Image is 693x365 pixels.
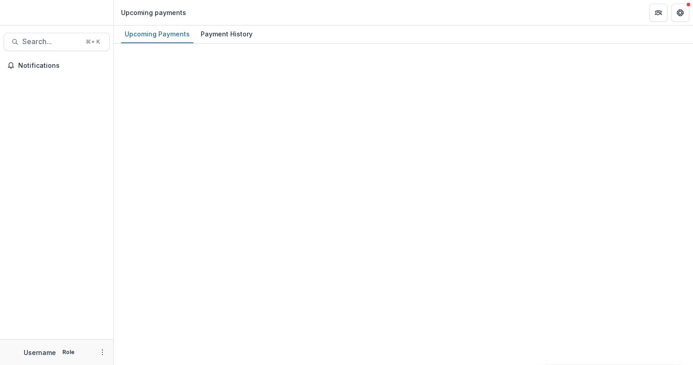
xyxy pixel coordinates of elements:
button: Partners [649,4,668,22]
nav: breadcrumb [117,6,190,19]
button: More [97,347,108,358]
button: Get Help [671,4,689,22]
div: Upcoming payments [121,8,186,17]
a: Payment History [197,25,256,43]
span: Notifications [18,62,106,70]
button: Notifications [4,58,110,73]
p: Username [24,348,56,357]
div: Payment History [197,27,256,41]
div: ⌘ + K [84,37,102,47]
span: Search... [22,37,80,46]
div: Upcoming Payments [121,27,193,41]
p: Role [60,348,77,356]
a: Upcoming Payments [121,25,193,43]
button: Search... [4,33,110,51]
